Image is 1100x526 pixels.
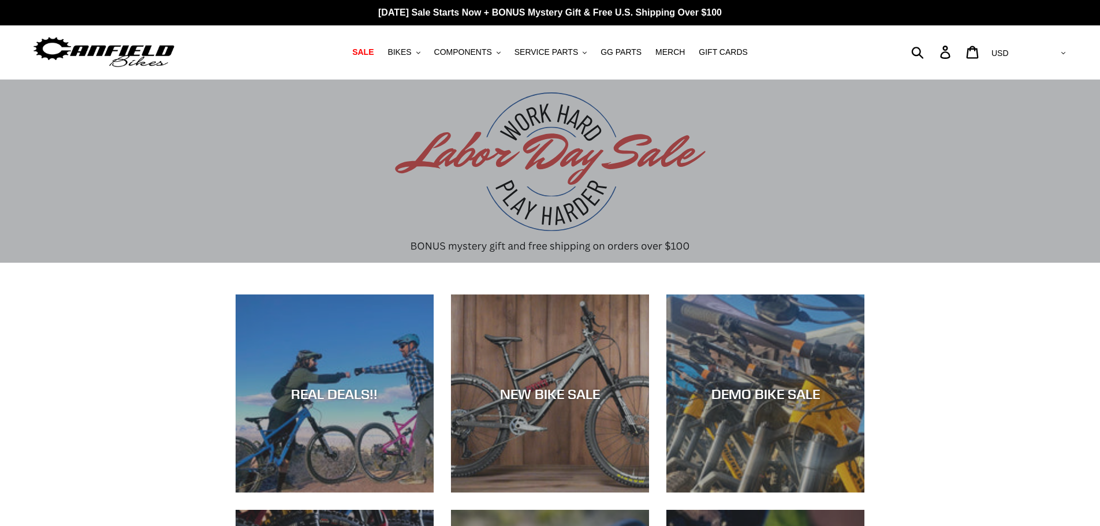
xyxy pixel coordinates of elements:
[451,294,649,493] a: NEW BIKE SALE
[595,44,647,60] a: GG PARTS
[601,47,642,57] span: GG PARTS
[451,385,649,402] div: NEW BIKE SALE
[666,385,864,402] div: DEMO BIKE SALE
[32,34,176,70] img: Canfield Bikes
[918,39,947,65] input: Search
[387,47,411,57] span: BIKES
[382,44,426,60] button: BIKES
[236,294,434,493] a: REAL DEALS!!
[514,47,578,57] span: SERVICE PARTS
[346,44,379,60] a: SALE
[655,47,685,57] span: MERCH
[693,44,754,60] a: GIFT CARDS
[650,44,691,60] a: MERCH
[666,294,864,493] a: DEMO BIKE SALE
[236,385,434,402] div: REAL DEALS!!
[509,44,592,60] button: SERVICE PARTS
[434,47,492,57] span: COMPONENTS
[699,47,748,57] span: GIFT CARDS
[352,47,374,57] span: SALE
[428,44,506,60] button: COMPONENTS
